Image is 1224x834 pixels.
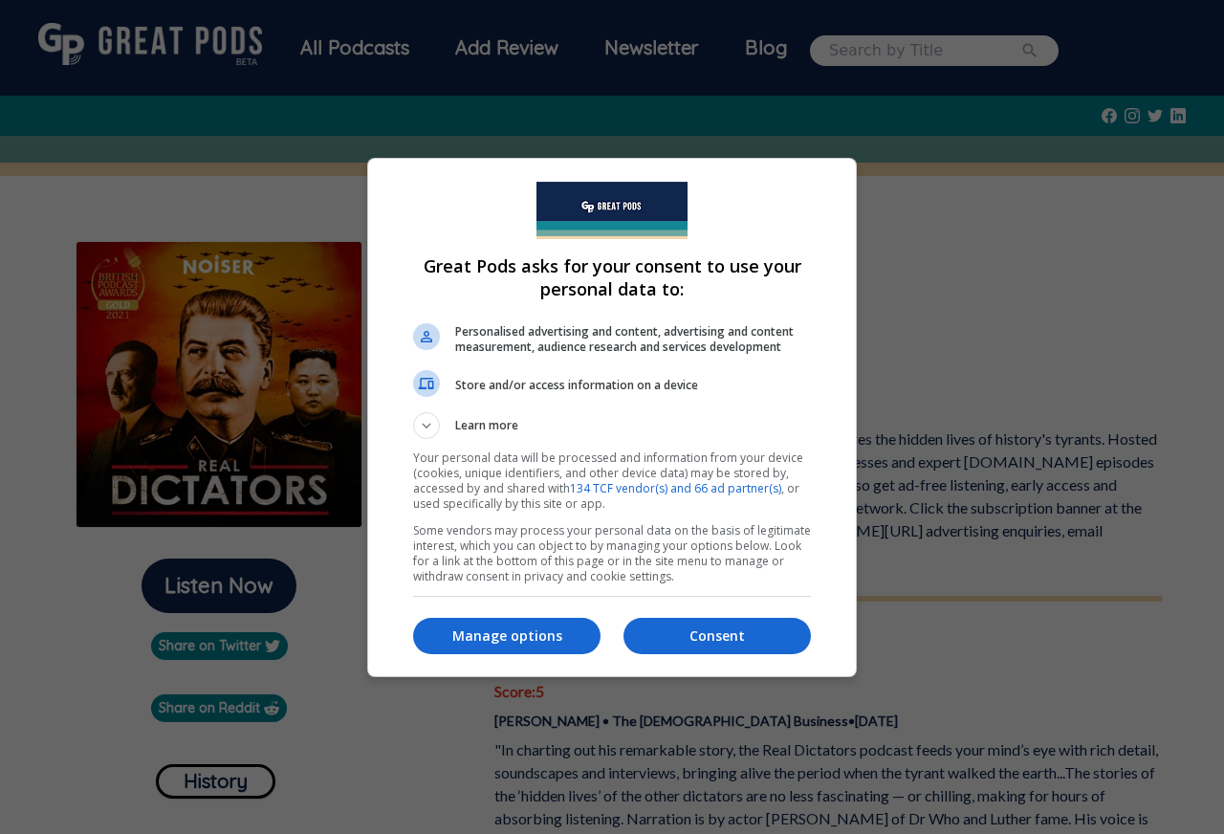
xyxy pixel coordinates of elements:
p: Manage options [413,626,601,646]
img: Welcome to Great Pods [536,182,688,239]
span: Learn more [455,417,518,439]
button: Consent [623,618,811,654]
h1: Great Pods asks for your consent to use your personal data to: [413,254,811,300]
button: Manage options [413,618,601,654]
p: Consent [623,626,811,646]
p: Some vendors may process your personal data on the basis of legitimate interest, which you can ob... [413,523,811,584]
div: Great Pods asks for your consent to use your personal data to: [367,158,857,677]
span: Personalised advertising and content, advertising and content measurement, audience research and ... [455,324,811,355]
button: Learn more [413,412,811,439]
p: Your personal data will be processed and information from your device (cookies, unique identifier... [413,450,811,512]
span: Store and/or access information on a device [455,378,811,393]
a: 134 TCF vendor(s) and 66 ad partner(s) [570,480,781,496]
